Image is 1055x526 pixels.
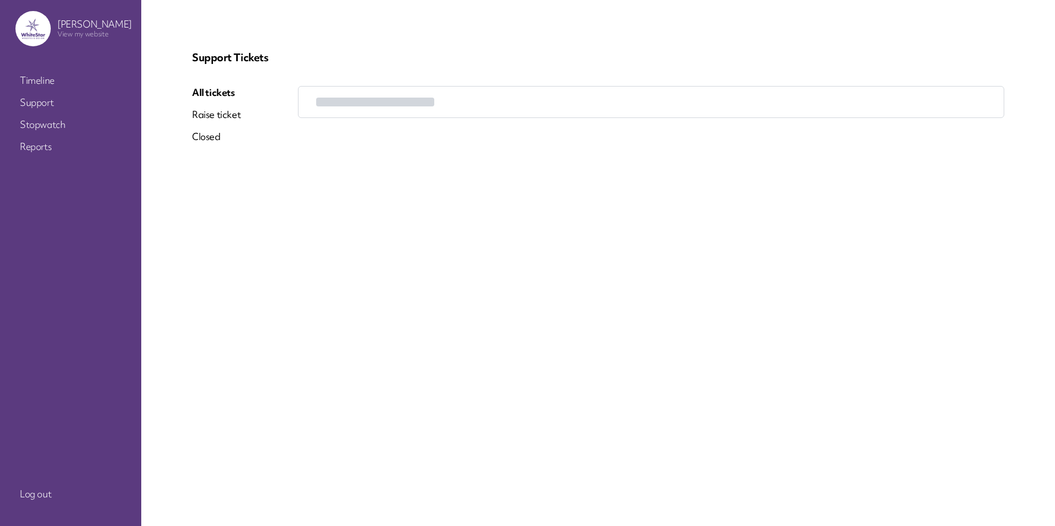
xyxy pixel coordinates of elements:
a: Support [15,93,126,112]
a: Closed [192,130,241,143]
a: Reports [15,137,126,157]
a: Timeline [15,71,126,90]
a: Raise ticket [192,108,241,121]
a: View my website [57,29,109,39]
a: Log out [15,484,126,504]
p: Support Tickets [192,51,1004,64]
a: All tickets [192,86,241,99]
a: Stopwatch [15,115,126,135]
p: [PERSON_NAME] [57,19,132,30]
